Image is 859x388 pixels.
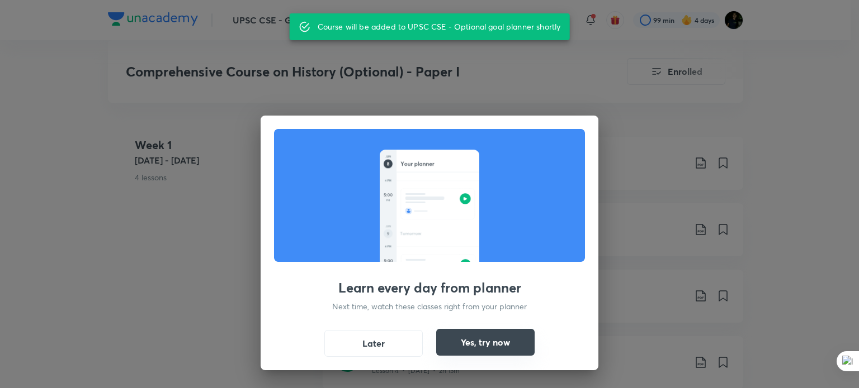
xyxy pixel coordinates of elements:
[385,180,391,182] g: 4 PM
[400,232,421,235] g: Tomorrow
[385,226,390,228] g: JUN
[384,259,393,262] g: 5:00
[436,329,535,356] button: Yes, try now
[387,232,389,236] g: 9
[332,300,527,312] p: Next time, watch these classes right from your planner
[386,199,390,201] g: PM
[324,330,423,357] button: Later
[401,162,435,167] g: Your planner
[338,280,521,296] h3: Learn every day from planner
[387,162,389,166] g: 8
[385,246,391,248] g: 4 PM
[318,17,561,37] div: Course will be added to UPSC CSE - Optional goal planner shortly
